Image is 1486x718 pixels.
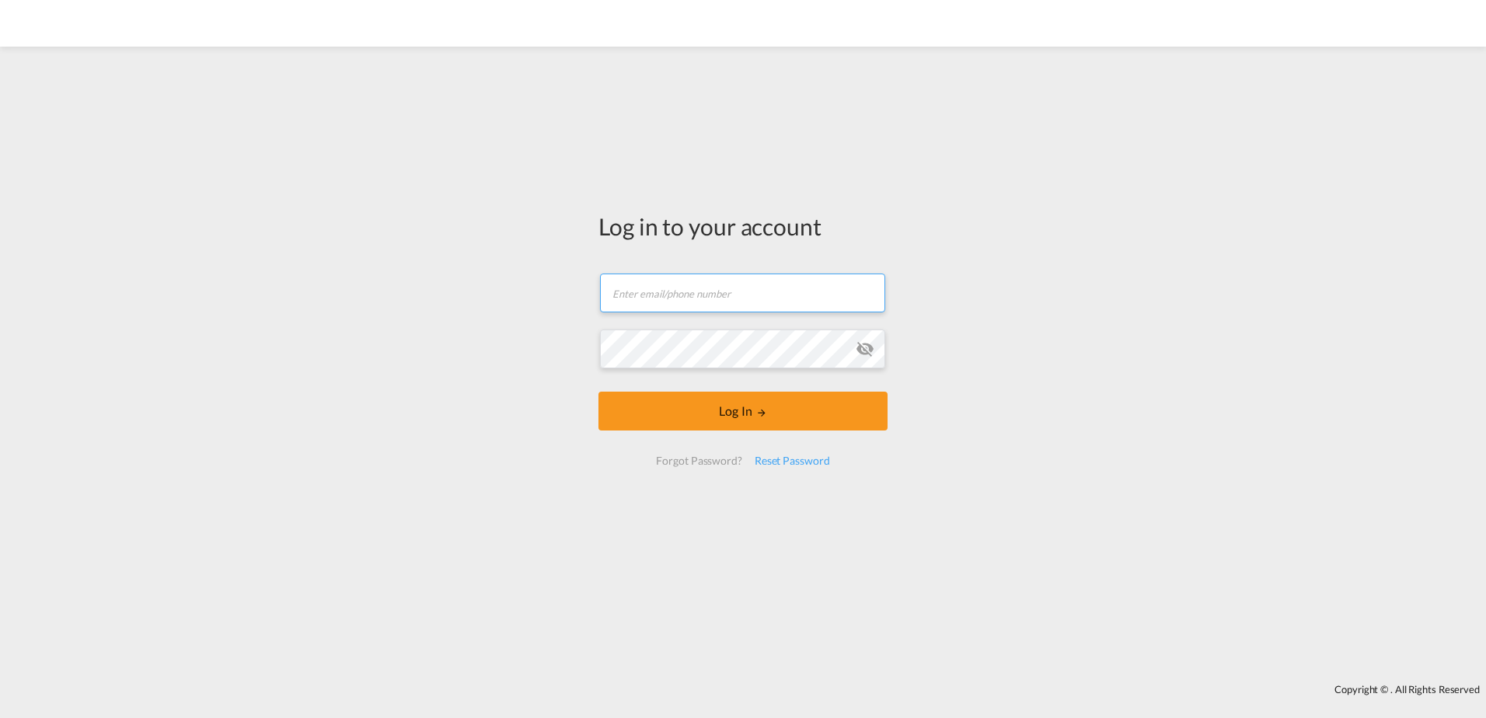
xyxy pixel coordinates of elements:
[748,447,836,475] div: Reset Password
[600,274,885,312] input: Enter email/phone number
[650,447,748,475] div: Forgot Password?
[598,392,888,430] button: LOGIN
[598,210,888,242] div: Log in to your account
[856,340,874,358] md-icon: icon-eye-off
